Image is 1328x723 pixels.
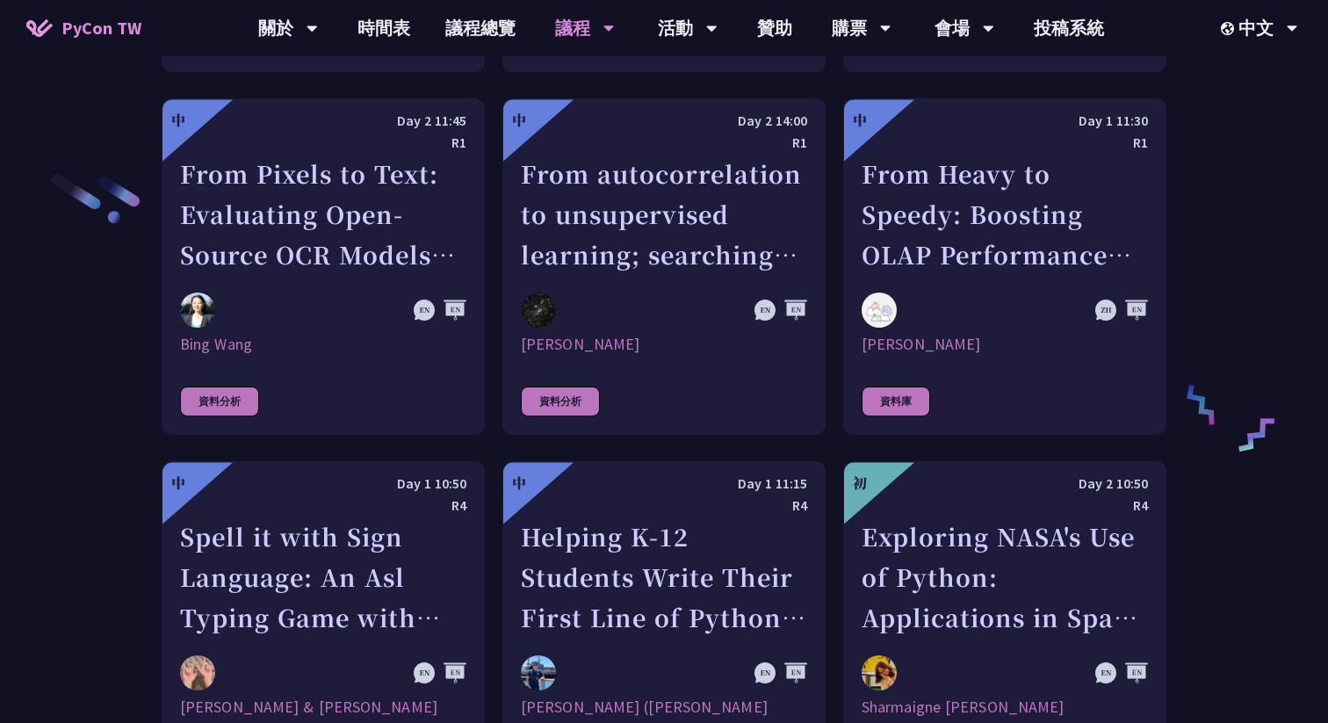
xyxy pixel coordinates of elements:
div: 資料庫 [862,387,930,416]
div: 中 [853,110,867,131]
span: PyCon TW [61,15,141,41]
div: R4 [180,495,466,517]
div: 中 [171,110,185,131]
div: Day 1 11:30 [862,110,1148,132]
div: Day 1 11:15 [521,473,807,495]
img: Sharmaigne Angelie Mabano [862,655,897,690]
div: [PERSON_NAME] ([PERSON_NAME] [521,697,807,718]
img: Chieh-Hung (Jeff) Cheng [521,655,556,690]
img: David Mikolas [521,293,556,329]
a: 中 Day 1 11:30 R1 From Heavy to Speedy: Boosting OLAP Performance with Spark Variant Shredding Wei... [843,98,1166,435]
div: R1 [862,132,1148,154]
div: 資料分析 [180,387,259,416]
div: Day 2 10:50 [862,473,1148,495]
div: [PERSON_NAME] [521,334,807,355]
a: PyCon TW [9,6,159,50]
div: From Heavy to Speedy: Boosting OLAP Performance with Spark Variant Shredding [862,154,1148,275]
div: Sharmaigne [PERSON_NAME] [862,697,1148,718]
div: Day 2 11:45 [180,110,466,132]
img: Wei Jun Cheng [862,293,897,328]
img: Bing Wang [180,293,215,328]
div: R4 [862,495,1148,517]
a: 中 Day 2 11:45 R1 From Pixels to Text: Evaluating Open-Source OCR Models on Japanese Medical Docum... [162,98,485,435]
div: Spell it with Sign Language: An Asl Typing Game with MediaPipe [180,517,466,638]
div: From autocorrelation to unsupervised learning; searching for aperiodic tilings (quasicrystals) in... [521,154,807,275]
div: 資料分析 [521,387,600,416]
div: From Pixels to Text: Evaluating Open-Source OCR Models on Japanese Medical Documents [180,154,466,275]
img: Home icon of PyCon TW 2025 [26,19,53,37]
div: R4 [521,495,807,517]
div: Helping K-12 Students Write Their First Line of Python: Building a Game-Based Learning Platform w... [521,517,807,638]
div: 中 [512,110,526,131]
div: R1 [521,132,807,154]
div: [PERSON_NAME] & [PERSON_NAME] [180,697,466,718]
div: [PERSON_NAME] [862,334,1148,355]
div: 中 [512,473,526,494]
div: 初 [853,473,867,494]
div: Day 2 14:00 [521,110,807,132]
div: Bing Wang [180,334,466,355]
div: Exploring NASA's Use of Python: Applications in Space Research and Data Analysis [862,517,1148,638]
div: R1 [180,132,466,154]
div: Day 1 10:50 [180,473,466,495]
div: 中 [171,473,185,494]
img: Megan & Ethan [180,655,215,690]
a: 中 Day 2 14:00 R1 From autocorrelation to unsupervised learning; searching for aperiodic tilings (... [502,98,826,435]
img: Locale Icon [1221,22,1238,35]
